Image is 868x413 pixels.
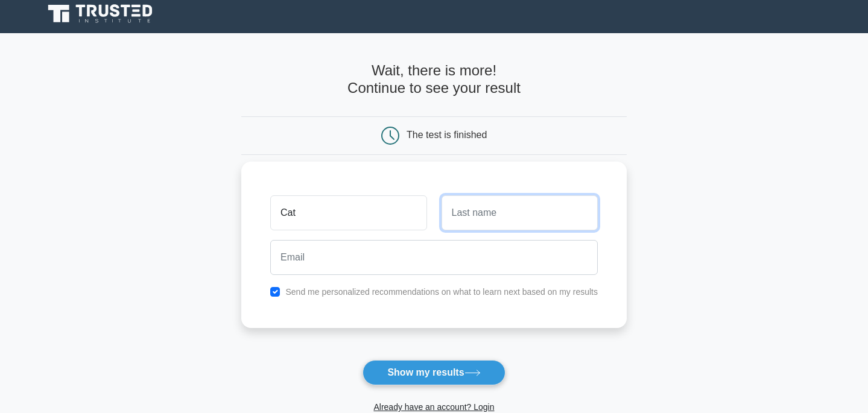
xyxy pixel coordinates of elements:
[270,195,426,230] input: First name
[407,130,487,140] div: The test is finished
[285,287,598,297] label: Send me personalized recommendations on what to learn next based on my results
[241,62,627,97] h4: Wait, there is more! Continue to see your result
[442,195,598,230] input: Last name
[373,402,494,412] a: Already have an account? Login
[270,240,598,275] input: Email
[363,360,505,385] button: Show my results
